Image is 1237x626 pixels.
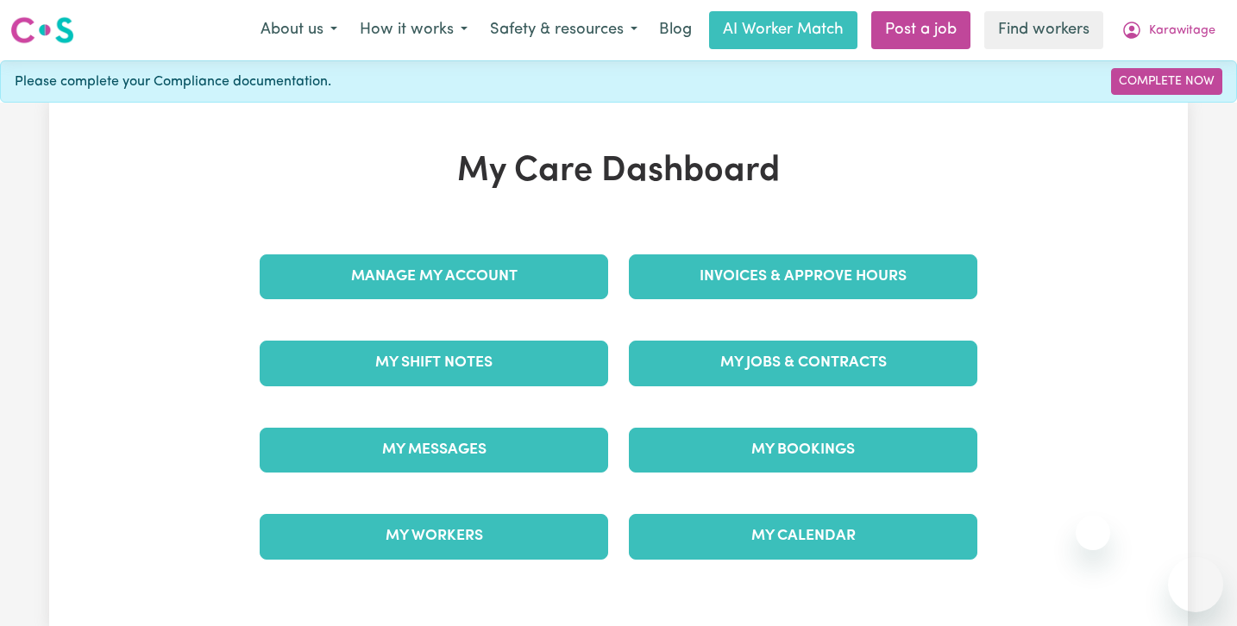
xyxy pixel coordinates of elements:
[1149,22,1215,41] span: Karawitage
[1111,68,1222,95] a: Complete Now
[629,428,977,473] a: My Bookings
[709,11,857,49] a: AI Worker Match
[15,72,331,92] span: Please complete your Compliance documentation.
[1076,516,1110,550] iframe: Close message
[871,11,970,49] a: Post a job
[10,10,74,50] a: Careseekers logo
[249,151,988,192] h1: My Care Dashboard
[10,15,74,46] img: Careseekers logo
[984,11,1103,49] a: Find workers
[260,428,608,473] a: My Messages
[260,341,608,385] a: My Shift Notes
[629,341,977,385] a: My Jobs & Contracts
[348,12,479,48] button: How it works
[1168,557,1223,612] iframe: Button to launch messaging window
[1110,12,1227,48] button: My Account
[649,11,702,49] a: Blog
[260,254,608,299] a: Manage My Account
[479,12,649,48] button: Safety & resources
[629,254,977,299] a: Invoices & Approve Hours
[629,514,977,559] a: My Calendar
[260,514,608,559] a: My Workers
[249,12,348,48] button: About us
